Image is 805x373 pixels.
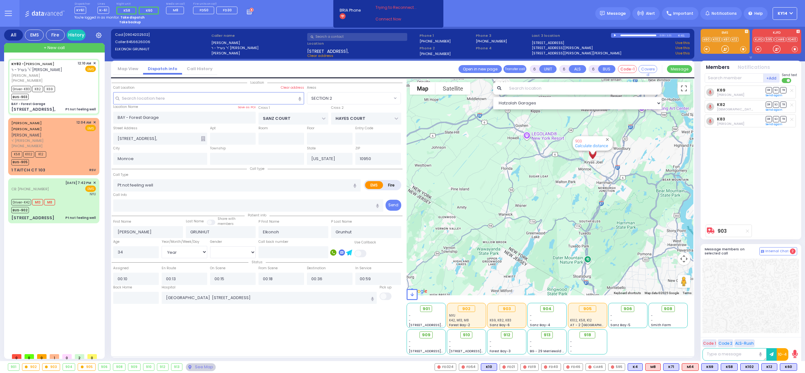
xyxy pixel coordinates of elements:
[11,120,42,132] a: [PERSON_NAME] [PERSON_NAME]
[355,146,360,151] label: ZIP
[113,192,127,198] label: Call Info
[701,31,750,36] label: EMS
[570,344,605,349] div: -
[37,354,47,359] span: 0
[408,287,429,295] a: Open this area in Google Maps (opens a new window)
[97,7,109,14] span: K-61
[651,318,653,323] span: -
[666,32,672,39] div: 1:21
[449,339,451,344] span: -
[4,30,23,41] div: All
[717,92,744,97] span: Yoel Mayer Goldberger
[702,339,717,347] button: Code 1
[93,61,96,66] span: ✕
[307,48,349,53] span: [STREET_ADDRESS],
[766,102,772,108] span: DR
[579,305,596,312] div: 905
[717,121,744,126] span: Dov Guttman
[610,313,612,318] span: -
[210,239,222,244] label: Gender
[773,102,779,108] span: SO
[532,51,621,56] a: [STREET_ADDRESS][PERSON_NAME][PERSON_NAME]
[113,266,129,271] label: Assigned
[75,15,119,20] span: You're logged in as monitor.
[307,53,333,58] span: Clear address
[659,32,665,39] div: 0:00
[365,181,383,189] label: EMS
[211,40,305,46] label: [PERSON_NAME]
[458,65,502,73] a: Open in new page
[409,339,411,344] span: -
[462,365,465,369] img: red-radio-icon.svg
[311,95,332,102] span: SECTION 2
[211,33,305,38] label: Caller name
[113,364,125,370] div: 908
[146,8,153,13] span: K60
[705,73,763,83] input: Search member
[157,364,168,370] div: 912
[490,344,491,349] span: -
[780,87,786,93] span: TR
[419,39,451,43] label: [PHONE_NUMBER]
[44,86,55,92] span: K69
[143,66,182,72] a: Dispatch info
[22,364,40,370] div: 902
[532,33,611,38] label: Last 3 location
[701,363,718,371] div: BLS
[193,2,240,6] label: Fire units on call
[113,126,137,131] label: Street Address
[383,181,400,189] label: Fire
[532,45,593,51] a: [STREET_ADDRESS][PERSON_NAME]
[210,266,225,271] label: On Scene
[78,61,91,66] span: 12:10 AM
[11,138,74,143] span: ר' [PERSON_NAME]
[245,213,269,218] span: Patient info
[717,102,725,107] a: K82
[11,67,62,72] span: ר' בערל - ר' [PERSON_NAME]
[664,306,672,312] span: 908
[113,146,120,151] label: City
[307,85,316,90] label: Areas
[331,105,344,110] label: Cross 2
[186,219,204,224] label: Last Name
[11,102,45,106] div: BAY - Forest Garage
[752,31,801,36] label: KJFD
[675,40,690,46] a: Use this
[65,107,96,112] div: Pt not feeling well
[258,239,288,244] label: Call back number
[63,364,75,370] div: 904
[600,11,605,16] img: message.svg
[44,199,55,205] span: M8
[722,37,730,42] a: K61
[25,9,67,17] img: Logo
[248,260,266,264] span: Status
[380,285,391,290] label: Pick up
[116,2,161,6] label: Night unit
[11,132,42,138] span: [PERSON_NAME]
[498,305,515,312] div: 903
[570,323,617,327] span: AT - 2 [GEOGRAPHIC_DATA]
[763,73,780,83] button: +Add
[11,151,22,158] span: K58
[62,354,72,359] span: 0
[717,88,725,92] a: K69
[503,332,510,338] span: 912
[210,126,216,131] label: Apt
[782,73,797,77] span: Send text
[765,249,789,253] span: Internal Chat
[766,116,772,122] span: DR
[97,2,109,6] label: Lines
[211,45,305,51] label: ר' בערל - ר' [PERSON_NAME]
[11,167,45,173] div: 1 TAITCH CT 103
[11,61,24,66] span: KY82 -
[449,344,451,349] span: -
[422,332,430,338] span: 909
[25,30,44,41] div: EMS
[113,239,119,244] label: Age
[646,11,655,16] span: Alert
[410,82,436,95] button: Show street map
[490,323,510,327] span: Sanz Bay-6
[85,125,96,131] span: EMS
[754,11,763,16] span: Help
[449,313,455,318] span: NYU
